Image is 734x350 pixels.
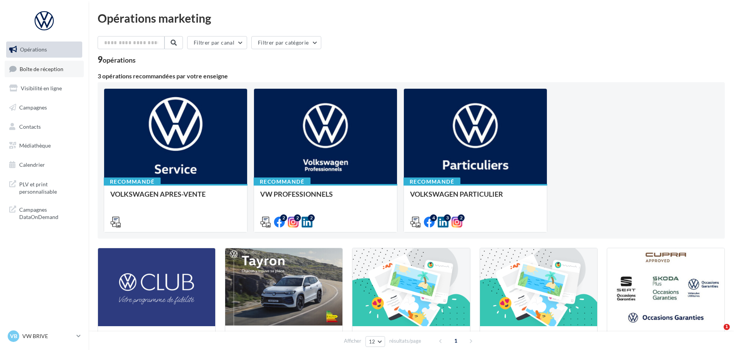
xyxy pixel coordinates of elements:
div: 2 [308,214,315,221]
div: Recommandé [104,177,161,186]
div: 9 [98,55,136,64]
span: Calendrier [19,161,45,168]
span: résultats/page [389,337,421,345]
span: VW PROFESSIONNELS [260,190,333,198]
span: Opérations [20,46,47,53]
a: VB VW BRIVE [6,329,82,343]
span: 12 [369,338,375,345]
a: Boîte de réception [5,61,84,77]
div: Recommandé [404,177,460,186]
span: VB [10,332,17,340]
button: 12 [365,336,385,347]
p: VW BRIVE [22,332,73,340]
div: 2 [294,214,301,221]
div: Opérations marketing [98,12,725,24]
div: 2 [280,214,287,221]
span: Médiathèque [19,142,51,149]
span: Contacts [19,123,41,129]
a: PLV et print personnalisable [5,176,84,199]
div: 2 [458,214,465,221]
a: Campagnes DataOnDemand [5,201,84,224]
div: 3 [444,214,451,221]
span: 1 [450,335,462,347]
span: Campagnes DataOnDemand [19,204,79,221]
a: Calendrier [5,157,84,173]
div: 3 opérations recommandées par votre enseigne [98,73,725,79]
button: Filtrer par catégorie [251,36,321,49]
div: 4 [430,214,437,221]
span: VOLKSWAGEN APRES-VENTE [110,190,206,198]
span: PLV et print personnalisable [19,179,79,196]
span: Afficher [344,337,361,345]
span: 1 [724,324,730,330]
button: Filtrer par canal [187,36,247,49]
a: Campagnes [5,100,84,116]
a: Opérations [5,41,84,58]
span: VOLKSWAGEN PARTICULIER [410,190,503,198]
div: opérations [103,56,136,63]
a: Médiathèque [5,138,84,154]
span: Boîte de réception [20,65,63,72]
div: Recommandé [254,177,311,186]
span: Campagnes [19,104,47,111]
a: Contacts [5,119,84,135]
span: Visibilité en ligne [21,85,62,91]
a: Visibilité en ligne [5,80,84,96]
iframe: Intercom live chat [708,324,726,342]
